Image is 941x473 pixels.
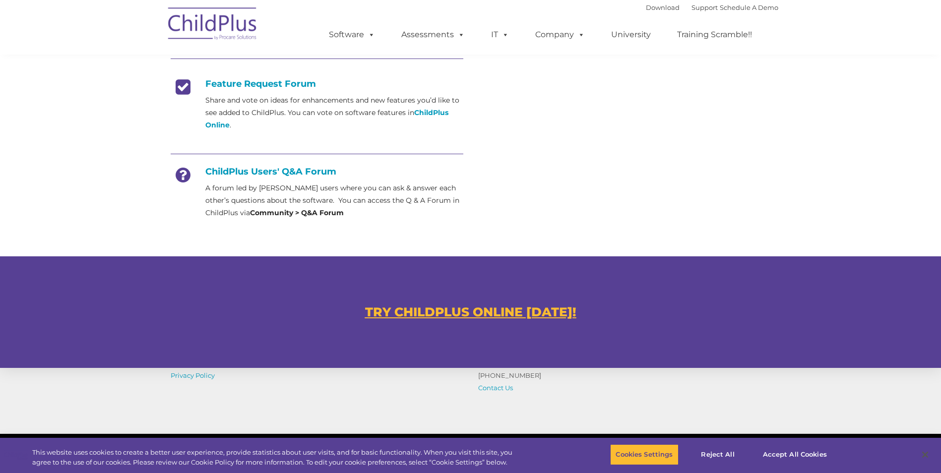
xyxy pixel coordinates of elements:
a: Support [691,3,718,11]
a: Schedule A Demo [720,3,778,11]
p: A forum led by [PERSON_NAME] users where you can ask & answer each other’s questions about the so... [205,182,463,219]
a: ChildPlus Online [205,108,448,129]
a: TRY CHILDPLUS ONLINE [DATE]! [365,304,576,319]
div: This website uses cookies to create a better user experience, provide statistics about user visit... [32,448,517,467]
a: Software [319,25,385,45]
font: | [646,3,778,11]
p: Share and vote on ideas for enhancements and new features you’d like to see added to ChildPlus. Y... [205,94,463,131]
button: Close [914,444,936,466]
button: Cookies Settings [610,444,678,465]
h4: ChildPlus Users' Q&A Forum [171,166,463,177]
a: IT [481,25,519,45]
a: University [601,25,661,45]
a: Training Scramble!! [667,25,762,45]
img: ChildPlus by Procare Solutions [163,0,262,50]
a: Download [646,3,680,11]
button: Reject All [687,444,749,465]
a: Company [525,25,595,45]
h4: Feature Request Forum [171,78,463,89]
a: Assessments [391,25,475,45]
a: Contact Us [478,384,513,392]
a: Privacy Policy [171,371,215,379]
strong: Community > Q&A Forum [250,208,344,217]
button: Accept All Cookies [757,444,832,465]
